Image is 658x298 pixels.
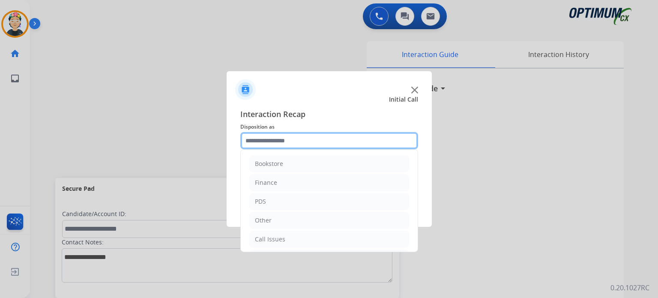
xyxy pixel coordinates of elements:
div: PDS [255,197,266,206]
span: Disposition as [240,122,418,132]
p: 0.20.1027RC [610,283,649,293]
div: Bookstore [255,160,283,168]
div: Finance [255,178,277,187]
span: Initial Call [389,95,418,104]
span: Interaction Recap [240,108,418,122]
div: Call Issues [255,235,285,244]
div: Other [255,216,272,225]
img: contactIcon [235,79,256,100]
